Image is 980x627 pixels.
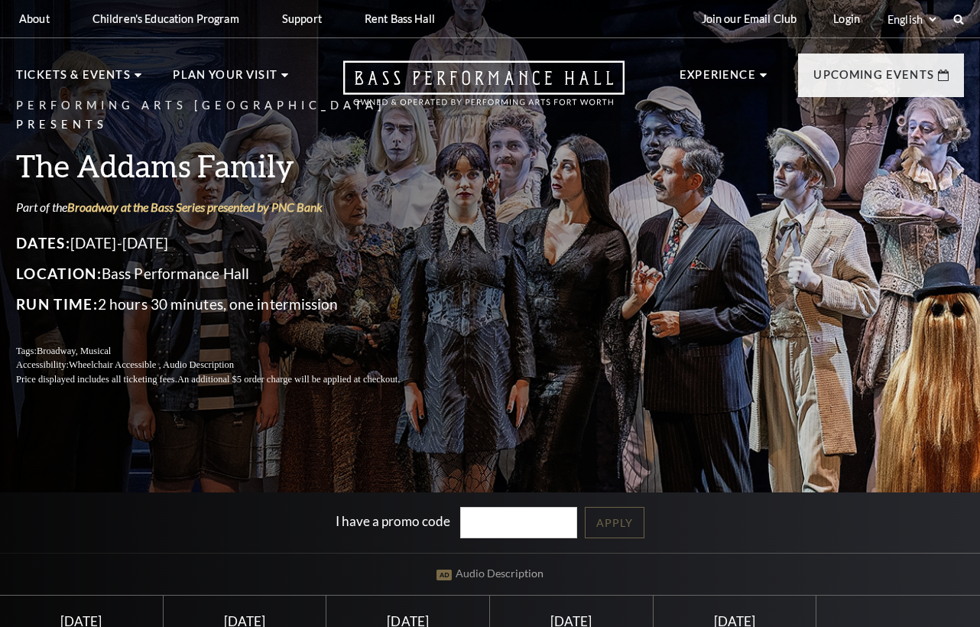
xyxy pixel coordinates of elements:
[16,358,436,372] p: Accessibility:
[336,513,450,529] label: I have a promo code
[173,66,277,93] p: Plan Your Visit
[16,262,436,286] p: Bass Performance Hall
[69,359,234,370] span: Wheelchair Accessible , Audio Description
[282,12,322,25] p: Support
[37,346,111,356] span: Broadway, Musical
[16,146,436,185] h3: The Addams Family
[813,66,934,93] p: Upcoming Events
[67,200,323,214] a: Broadway at the Bass Series presented by PNC Bank
[680,66,756,93] p: Experience
[365,12,435,25] p: Rent Bass Hall
[16,295,98,313] span: Run Time:
[16,292,436,317] p: 2 hours 30 minutes, one intermission
[16,66,131,93] p: Tickets & Events
[16,199,436,216] p: Part of the
[16,231,436,255] p: [DATE]-[DATE]
[16,234,70,252] span: Dates:
[92,12,239,25] p: Children's Education Program
[177,374,400,385] span: An additional $5 order charge will be applied at checkout.
[16,372,436,387] p: Price displayed includes all ticketing fees.
[19,12,50,25] p: About
[884,12,939,27] select: Select:
[16,344,436,359] p: Tags:
[16,265,102,282] span: Location:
